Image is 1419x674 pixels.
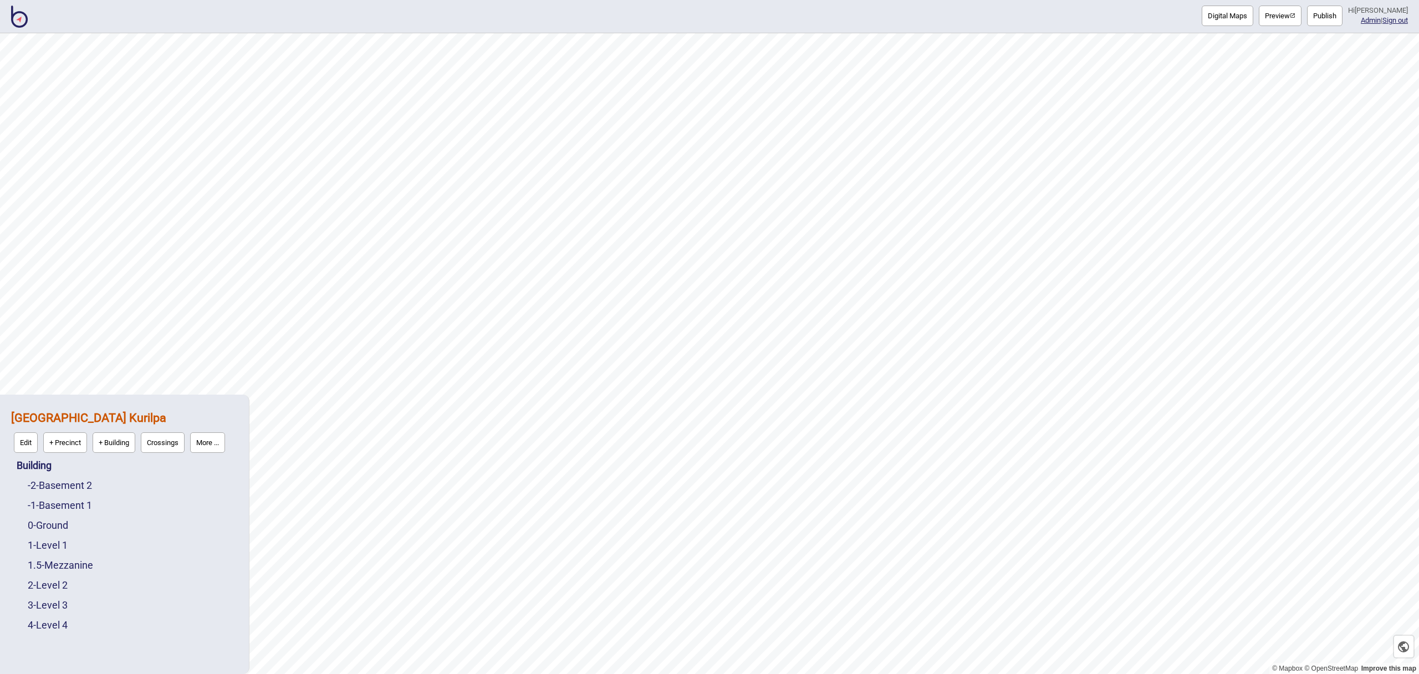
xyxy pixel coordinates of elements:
[187,430,228,456] a: More ...
[17,459,52,471] a: Building
[141,432,185,453] button: Crossings
[190,432,225,453] button: More ...
[28,476,238,496] div: Basement 2
[28,579,68,591] a: 2-Level 2
[28,595,238,615] div: Level 3
[1361,665,1416,672] a: Map feedback
[28,615,238,635] div: Level 4
[28,479,92,491] a: -2-Basement 2
[11,411,166,425] a: [GEOGRAPHIC_DATA] Kurilpa
[1202,6,1253,26] button: Digital Maps
[14,432,38,453] button: Edit
[93,432,135,453] button: + Building
[28,575,238,595] div: Level 2
[11,430,40,456] a: Edit
[43,432,87,453] button: + Precinct
[1307,6,1343,26] button: Publish
[28,499,92,511] a: -1-Basement 1
[1290,13,1295,18] img: preview
[28,496,238,515] div: Basement 1
[28,539,68,551] a: 1-Level 1
[1304,665,1358,672] a: OpenStreetMap
[28,599,68,611] a: 3-Level 3
[11,6,28,28] img: BindiMaps CMS
[28,619,68,631] a: 4-Level 4
[28,535,238,555] div: Level 1
[28,555,238,575] div: Mezzanine
[28,559,93,571] a: 1.5-Mezzanine
[1361,16,1381,24] a: Admin
[1259,6,1301,26] button: Preview
[1382,16,1408,24] button: Sign out
[138,430,187,456] a: Crossings
[28,515,238,535] div: Ground
[28,519,68,531] a: 0-Ground
[1259,6,1301,26] a: Previewpreview
[1361,16,1382,24] span: |
[11,406,238,456] div: Queensland Museum Kurilpa
[1348,6,1408,16] div: Hi [PERSON_NAME]
[1272,665,1303,672] a: Mapbox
